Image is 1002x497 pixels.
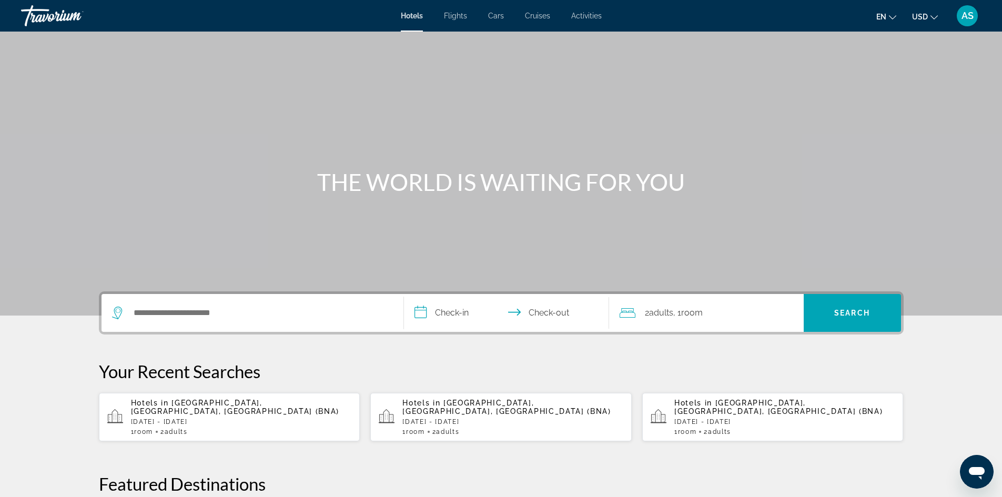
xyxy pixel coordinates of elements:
[674,428,696,435] span: 1
[21,2,126,29] a: Travorium
[402,428,424,435] span: 1
[912,13,928,21] span: USD
[876,9,896,24] button: Change language
[444,12,467,20] a: Flights
[165,428,188,435] span: Adults
[609,294,804,332] button: Travelers: 2 adults, 0 children
[402,399,440,407] span: Hotels in
[133,305,388,321] input: Search hotel destination
[678,428,697,435] span: Room
[525,12,550,20] a: Cruises
[488,12,504,20] a: Cars
[954,5,981,27] button: User Menu
[681,308,703,318] span: Room
[131,428,153,435] span: 1
[804,294,901,332] button: Search
[404,294,609,332] button: Select check in and out date
[304,168,699,196] h1: THE WORLD IS WAITING FOR YOU
[102,294,901,332] div: Search widget
[674,418,895,425] p: [DATE] - [DATE]
[406,428,425,435] span: Room
[99,392,360,442] button: Hotels in [GEOGRAPHIC_DATA], [GEOGRAPHIC_DATA], [GEOGRAPHIC_DATA] (BNA)[DATE] - [DATE]1Room2Adults
[131,399,340,415] span: [GEOGRAPHIC_DATA], [GEOGRAPHIC_DATA], [GEOGRAPHIC_DATA] (BNA)
[402,399,611,415] span: [GEOGRAPHIC_DATA], [GEOGRAPHIC_DATA], [GEOGRAPHIC_DATA] (BNA)
[99,473,904,494] h2: Featured Destinations
[436,428,459,435] span: Adults
[571,12,602,20] a: Activities
[642,392,904,442] button: Hotels in [GEOGRAPHIC_DATA], [GEOGRAPHIC_DATA], [GEOGRAPHIC_DATA] (BNA)[DATE] - [DATE]1Room2Adults
[134,428,153,435] span: Room
[834,309,870,317] span: Search
[645,306,673,320] span: 2
[131,418,352,425] p: [DATE] - [DATE]
[402,418,623,425] p: [DATE] - [DATE]
[370,392,632,442] button: Hotels in [GEOGRAPHIC_DATA], [GEOGRAPHIC_DATA], [GEOGRAPHIC_DATA] (BNA)[DATE] - [DATE]1Room2Adults
[961,11,974,21] span: AS
[649,308,673,318] span: Adults
[432,428,460,435] span: 2
[876,13,886,21] span: en
[674,399,883,415] span: [GEOGRAPHIC_DATA], [GEOGRAPHIC_DATA], [GEOGRAPHIC_DATA] (BNA)
[708,428,731,435] span: Adults
[160,428,188,435] span: 2
[401,12,423,20] a: Hotels
[673,306,703,320] span: , 1
[99,361,904,382] p: Your Recent Searches
[674,399,712,407] span: Hotels in
[960,455,994,489] iframe: Button to launch messaging window
[131,399,169,407] span: Hotels in
[704,428,731,435] span: 2
[912,9,938,24] button: Change currency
